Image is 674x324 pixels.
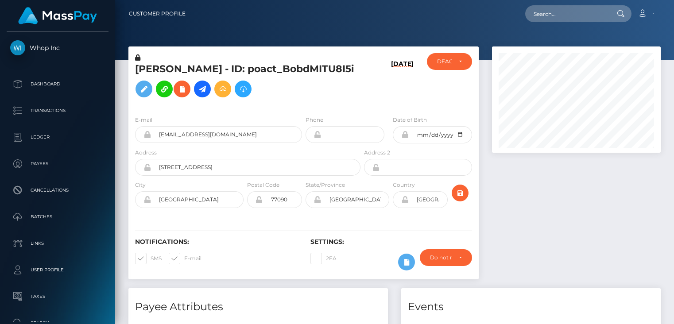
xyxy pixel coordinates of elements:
[306,181,345,189] label: State/Province
[10,104,105,117] p: Transactions
[10,77,105,91] p: Dashboard
[194,81,211,97] a: Initiate Payout
[310,238,473,246] h6: Settings:
[393,116,427,124] label: Date of Birth
[7,44,108,52] span: Whop Inc
[7,153,108,175] a: Payees
[364,149,390,157] label: Address 2
[135,299,381,315] h4: Payee Attributes
[310,253,337,264] label: 2FA
[7,285,108,308] a: Taxes
[7,100,108,122] a: Transactions
[18,7,97,24] img: MassPay Logo
[7,126,108,148] a: Ledger
[135,181,146,189] label: City
[7,232,108,255] a: Links
[7,259,108,281] a: User Profile
[427,53,472,70] button: DEACTIVE
[10,263,105,277] p: User Profile
[247,181,279,189] label: Postal Code
[7,206,108,228] a: Batches
[306,116,323,124] label: Phone
[135,238,297,246] h6: Notifications:
[7,179,108,201] a: Cancellations
[10,290,105,303] p: Taxes
[129,4,186,23] a: Customer Profile
[437,58,452,65] div: DEACTIVE
[10,131,105,144] p: Ledger
[393,181,415,189] label: Country
[169,253,201,264] label: E-mail
[135,149,157,157] label: Address
[135,253,162,264] label: SMS
[420,249,472,266] button: Do not require
[135,116,152,124] label: E-mail
[10,184,105,197] p: Cancellations
[7,73,108,95] a: Dashboard
[391,60,414,105] h6: [DATE]
[10,157,105,170] p: Payees
[408,299,654,315] h4: Events
[10,237,105,250] p: Links
[10,210,105,224] p: Batches
[525,5,608,22] input: Search...
[430,254,452,261] div: Do not require
[135,62,356,102] h5: [PERSON_NAME] - ID: poact_BobdMITU8I5i
[10,40,25,55] img: Whop Inc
